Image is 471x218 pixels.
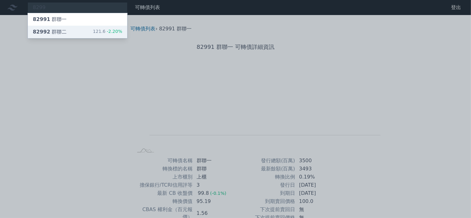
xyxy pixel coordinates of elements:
span: -2.20% [105,29,122,34]
a: 82991群聯一 [28,13,127,26]
span: 82991 [33,16,50,22]
div: 121.6 [93,28,122,36]
div: 群聯二 [33,28,67,36]
span: 82992 [33,29,50,35]
div: 群聯一 [33,16,67,23]
a: 82992群聯二 121.6-2.20% [28,26,127,38]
